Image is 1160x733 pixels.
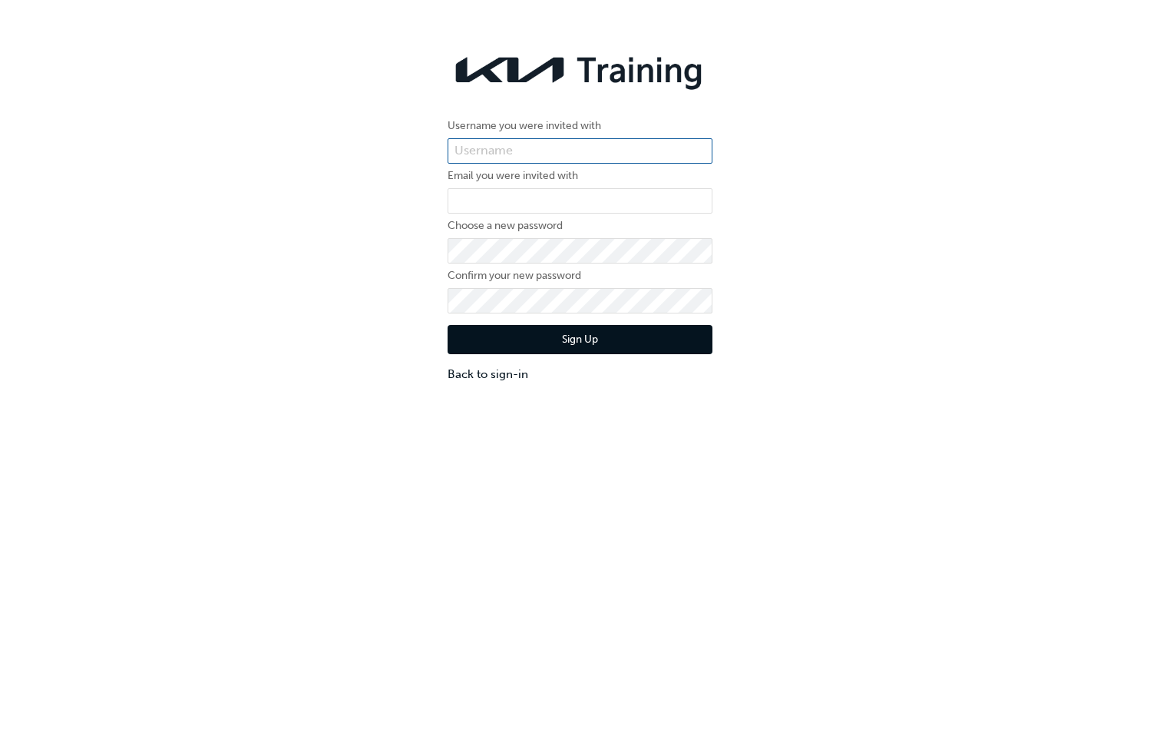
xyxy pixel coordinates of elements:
input: Username [448,138,712,164]
label: Choose a new password [448,217,712,235]
button: Sign Up [448,325,712,354]
label: Confirm your new password [448,267,712,285]
img: kia-training [448,46,712,94]
label: Username you were invited with [448,117,712,135]
label: Email you were invited with [448,167,712,185]
a: Back to sign-in [448,366,712,383]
